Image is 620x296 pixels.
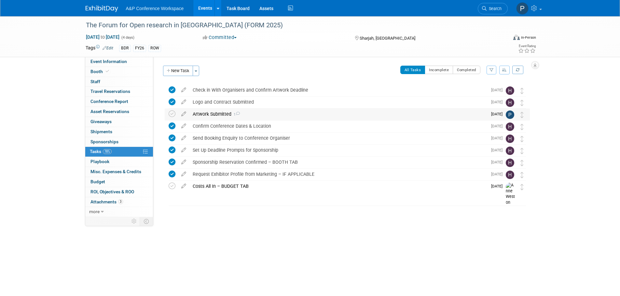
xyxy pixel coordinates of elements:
span: Travel Reservations [90,89,130,94]
a: edit [178,183,189,189]
i: Move task [520,88,524,94]
span: to [100,34,106,40]
span: [DATE] [491,148,506,152]
span: Search [487,6,502,11]
div: Request Exhibitor Profile from Marketing – IF APPLICABLE [189,169,487,180]
img: Hannah Siegel [506,122,514,131]
td: Tags [86,45,113,52]
span: Attachments [90,199,123,204]
a: Tasks78% [85,147,153,157]
i: Move task [520,184,524,190]
span: Booth [90,69,110,74]
a: edit [178,159,189,165]
img: Anne Weston [506,183,516,206]
button: New Task [163,66,193,76]
a: edit [178,135,189,141]
div: Event Rating [518,45,536,48]
span: ROI, Objectives & ROO [90,189,134,194]
button: Completed [453,66,480,74]
a: edit [178,147,189,153]
a: Search [478,3,508,14]
div: Send Booking Enquiry to Conference Organiser [189,133,487,144]
span: 3 [118,199,123,204]
i: Move task [520,112,524,118]
img: Hannah Siegel [506,159,514,167]
img: ExhibitDay [86,6,118,12]
i: Move task [520,160,524,166]
div: Confirm Conference Dates & Location [189,121,487,132]
span: Conference Report [90,99,128,104]
span: A&P Conference Workspace [126,6,184,11]
span: Giveaways [90,119,112,124]
i: Move task [520,148,524,154]
span: [DATE] [491,112,506,116]
div: Costs All In – BUDGET TAB [189,181,487,192]
span: Asset Reservations [90,109,129,114]
div: Logo and Contract Submitted [189,97,487,108]
span: [DATE] [491,124,506,128]
div: FY26 [133,45,146,52]
a: Booth [85,67,153,77]
i: Booth reservation complete [106,70,109,73]
button: Incomplete [425,66,453,74]
div: Artwork Submitted [189,109,487,120]
span: more [89,209,100,214]
a: edit [178,111,189,117]
i: Move task [520,124,524,130]
a: Asset Reservations [85,107,153,117]
span: Event Information [90,59,127,64]
a: Staff [85,77,153,87]
img: Hannah Siegel [506,86,514,95]
div: Set Up Deadline Prompts for Sponsorship [189,145,487,156]
img: Hannah Siegel [506,98,514,107]
a: Event Information [85,57,153,67]
a: Refresh [512,66,523,74]
a: edit [178,99,189,105]
a: Giveaways [85,117,153,127]
img: Phoebe Murphy-Dunn [516,2,529,15]
span: Shipments [90,129,112,134]
img: Hannah Siegel [506,135,514,143]
button: Committed [200,34,239,41]
a: Attachments3 [85,197,153,207]
div: In-Person [521,35,536,40]
a: Edit [103,46,113,50]
a: Sponsorships [85,137,153,147]
span: [DATE] [491,88,506,92]
span: [DATE] [491,100,506,104]
span: [DATE] [491,184,506,188]
span: [DATE] [491,172,506,176]
span: [DATE] [DATE] [86,34,120,40]
div: BDR [119,45,131,52]
span: [DATE] [491,160,506,164]
button: All Tasks [400,66,425,74]
span: Playbook [90,159,109,164]
span: Sharjah, [GEOGRAPHIC_DATA] [360,36,415,41]
td: Toggle Event Tabs [140,217,153,225]
span: Budget [90,179,105,184]
img: Format-Inperson.png [513,35,520,40]
a: Travel Reservations [85,87,153,97]
span: (4 days) [121,35,134,40]
a: edit [178,123,189,129]
a: Misc. Expenses & Credits [85,167,153,177]
div: Sponsorship Reservation Confirmed – BOOTH TAB [189,157,487,168]
i: Move task [520,100,524,106]
a: edit [178,87,189,93]
img: Hannah Siegel [506,147,514,155]
span: 78% [103,149,112,154]
td: Personalize Event Tab Strip [129,217,140,225]
div: Check in With Organisers and Confirm Artwork Deadline [189,84,487,96]
span: Misc. Expenses & Credits [90,169,141,174]
div: The Forum for Open research in [GEOGRAPHIC_DATA] (FORM 2025) [84,19,498,31]
div: ROW [148,45,161,52]
img: Phoebe Murphy-Dunn [506,110,514,119]
i: Move task [520,172,524,178]
a: Conference Report [85,97,153,107]
div: Event Format [469,34,536,44]
span: [DATE] [491,136,506,140]
span: 1 [231,112,240,117]
a: edit [178,171,189,177]
img: Hannah Siegel [506,171,514,179]
a: ROI, Objectives & ROO [85,187,153,197]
